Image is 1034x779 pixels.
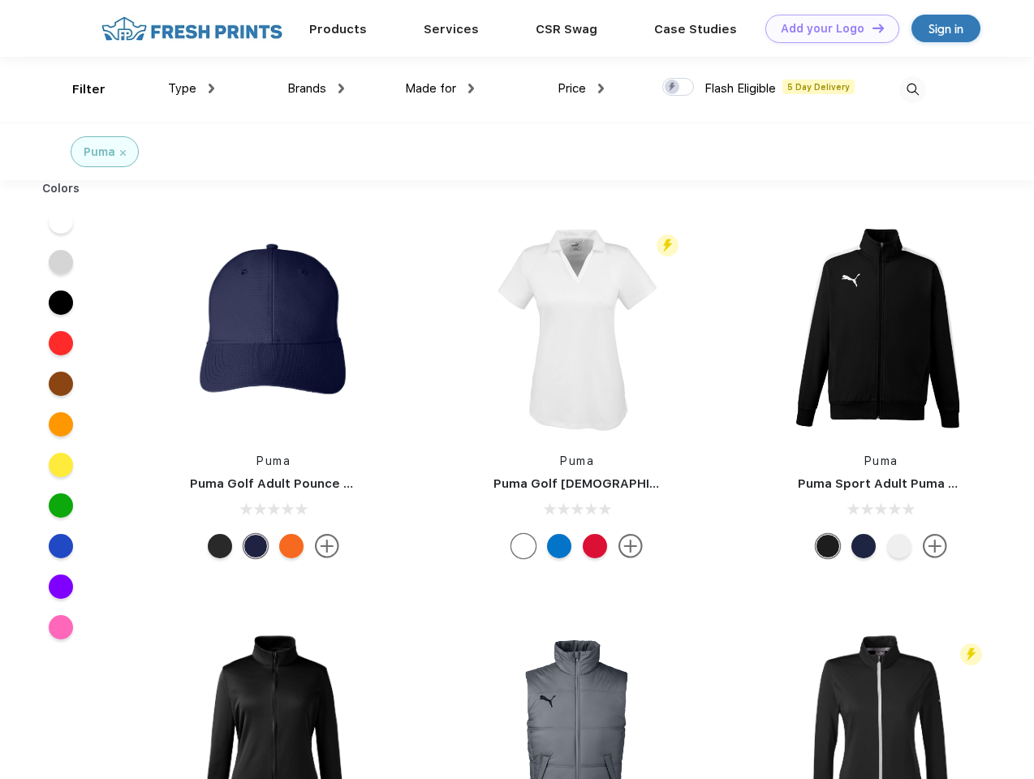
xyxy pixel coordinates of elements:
[493,476,795,491] a: Puma Golf [DEMOGRAPHIC_DATA]' Icon Golf Polo
[560,454,594,467] a: Puma
[279,534,304,558] div: Vibrant Orange
[583,534,607,558] div: High Risk Red
[209,84,214,93] img: dropdown.png
[30,180,93,197] div: Colors
[166,221,381,437] img: func=resize&h=266
[864,454,898,467] a: Puma
[781,22,864,36] div: Add your Logo
[773,221,989,437] img: func=resize&h=266
[405,81,456,96] span: Made for
[928,19,963,38] div: Sign in
[598,84,604,93] img: dropdown.png
[816,534,840,558] div: Puma Black
[84,144,115,161] div: Puma
[657,235,679,256] img: flash_active_toggle.svg
[120,150,126,156] img: filter_cancel.svg
[872,24,884,32] img: DT
[309,22,367,37] a: Products
[190,476,438,491] a: Puma Golf Adult Pounce Adjustable Cap
[72,80,106,99] div: Filter
[97,15,287,43] img: fo%20logo%202.webp
[338,84,344,93] img: dropdown.png
[618,534,643,558] img: more.svg
[851,534,876,558] div: Peacoat
[469,221,685,437] img: func=resize&h=266
[960,643,982,665] img: flash_active_toggle.svg
[511,534,536,558] div: Bright White
[782,80,855,94] span: 5 Day Delivery
[315,534,339,558] img: more.svg
[899,76,926,103] img: desktop_search.svg
[558,81,586,96] span: Price
[547,534,571,558] div: Lapis Blue
[923,534,947,558] img: more.svg
[424,22,479,37] a: Services
[468,84,474,93] img: dropdown.png
[704,81,776,96] span: Flash Eligible
[208,534,232,558] div: Puma Black
[243,534,268,558] div: Peacoat
[887,534,911,558] div: White and Quiet Shade
[287,81,326,96] span: Brands
[168,81,196,96] span: Type
[536,22,597,37] a: CSR Swag
[256,454,291,467] a: Puma
[911,15,980,42] a: Sign in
